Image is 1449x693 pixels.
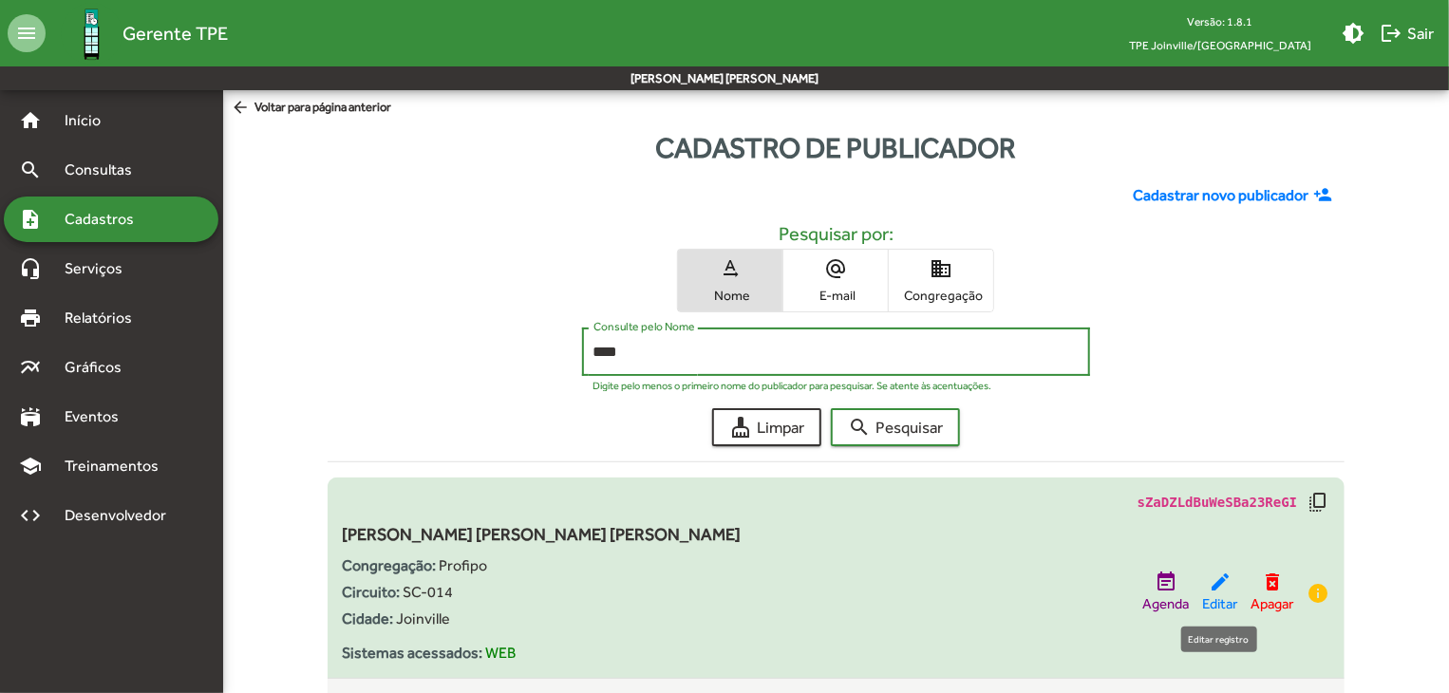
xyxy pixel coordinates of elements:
mat-icon: menu [8,14,46,52]
mat-icon: info [1307,582,1329,605]
mat-icon: logout [1380,22,1402,45]
span: Gerente TPE [122,18,228,48]
mat-icon: headset_mic [19,257,42,280]
strong: Sistemas acessados: [343,644,483,662]
mat-icon: code [19,504,42,527]
mat-icon: print [19,307,42,329]
mat-icon: search [848,416,871,439]
span: Agenda [1142,593,1189,615]
span: Sair [1380,16,1434,50]
mat-icon: school [19,455,42,478]
span: WEB [486,644,517,662]
span: Desenvolvedor [53,504,188,527]
span: Nome [683,287,778,304]
span: Profipo [440,556,488,574]
span: Eventos [53,405,144,428]
span: SC-014 [404,583,454,601]
mat-icon: edit [1209,571,1232,593]
span: Consultas [53,159,157,181]
mat-icon: cleaning_services [729,416,752,439]
mat-icon: note_add [19,208,42,231]
span: Relatórios [53,307,157,329]
div: Versão: 1.8.1 [1114,9,1327,33]
span: E-mail [788,287,883,304]
strong: Cidade: [343,609,394,627]
button: Sair [1372,16,1441,50]
a: Gerente TPE [46,3,228,65]
mat-icon: alternate_email [824,257,847,280]
span: Cadastros [53,208,159,231]
mat-icon: brightness_medium [1342,22,1364,45]
span: [PERSON_NAME] [PERSON_NAME] [PERSON_NAME] [343,524,742,544]
span: Início [53,109,128,132]
span: Gráficos [53,356,147,379]
mat-icon: domain [930,257,952,280]
mat-icon: event_note [1155,571,1177,593]
strong: Circuito: [343,583,401,601]
span: Cadastrar novo publicador [1133,184,1308,207]
span: Pesquisar [848,410,943,444]
button: Nome [678,250,782,311]
span: TPE Joinville/[GEOGRAPHIC_DATA] [1114,33,1327,57]
span: Limpar [729,410,804,444]
code: sZaDZLdBuWeSBa23ReGI [1138,493,1298,513]
mat-icon: text_rotation_none [719,257,742,280]
span: Serviços [53,257,148,280]
span: Editar [1202,593,1237,615]
mat-icon: home [19,109,42,132]
img: Logo [61,3,122,65]
strong: Congregação: [343,556,437,574]
mat-icon: search [19,159,42,181]
button: Limpar [712,408,821,446]
div: Cadastro de publicador [223,126,1449,169]
button: Pesquisar [831,408,960,446]
h5: Pesquisar por: [343,222,1330,245]
span: Apagar [1251,593,1293,615]
mat-icon: person_add [1313,185,1337,206]
mat-icon: stadium [19,405,42,428]
mat-icon: multiline_chart [19,356,42,379]
mat-icon: arrow_back [231,98,254,119]
mat-hint: Digite pelo menos o primeiro nome do publicador para pesquisar. Se atente às acentuações. [593,380,992,391]
button: Congregação [889,250,993,311]
span: Joinville [397,609,451,627]
span: Treinamentos [53,455,181,478]
span: Voltar para página anterior [231,98,391,119]
span: Congregação [894,287,988,304]
mat-icon: copy_all [1307,491,1329,514]
button: E-mail [783,250,888,311]
mat-icon: delete_forever [1261,571,1284,593]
